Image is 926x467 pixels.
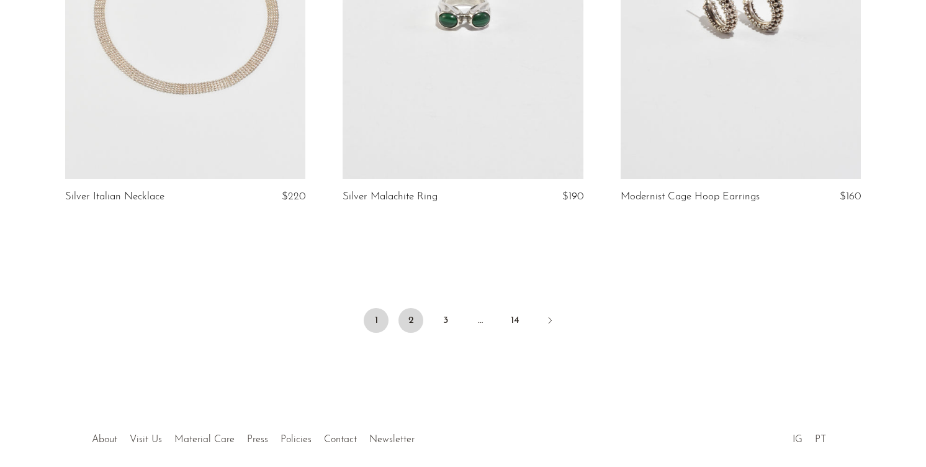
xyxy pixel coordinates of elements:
a: Modernist Cage Hoop Earrings [621,191,760,202]
span: … [468,308,493,333]
a: Silver Malachite Ring [343,191,438,202]
ul: Social Medias [786,425,832,448]
span: $190 [562,191,583,202]
a: Contact [324,435,357,445]
a: Visit Us [130,435,162,445]
ul: Quick links [86,425,421,448]
a: IG [793,435,802,445]
a: Next [537,308,562,335]
a: About [92,435,117,445]
a: 3 [433,308,458,333]
a: Silver Italian Necklace [65,191,164,202]
a: 14 [503,308,528,333]
span: 1 [364,308,389,333]
a: 2 [398,308,423,333]
a: Policies [281,435,312,445]
span: $160 [840,191,861,202]
span: $220 [282,191,305,202]
a: Material Care [174,435,235,445]
a: Press [247,435,268,445]
a: PT [815,435,826,445]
